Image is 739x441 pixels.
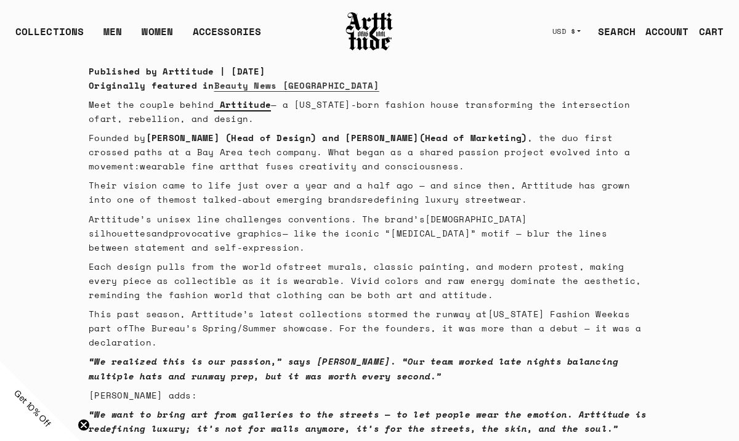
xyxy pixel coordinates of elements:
[89,98,630,125] span: — a [US_STATE]-born fashion house transforming the intersection of
[6,24,271,49] ul: Main navigation
[12,387,54,429] span: Get 10% Off
[237,160,465,172] span: that fuses creativity and consciousness.
[89,322,641,349] span: . For the founders, it was more than a debut — it was a declaration.
[169,227,283,240] span: provocative graphics
[545,18,589,45] button: USD $
[89,260,288,273] span: Each design pulls from the world of
[89,65,379,92] strong: Published by Arttitude | [DATE] Originally featured in
[78,419,90,431] button: Close teaser
[193,24,261,49] div: ACCESSORIES
[103,24,122,49] a: MEN
[214,98,272,111] a: Arttitude
[220,98,271,111] strong: Arttitude
[100,112,249,125] span: art, rebellion, and design
[174,193,362,206] span: most talked-about emerging brands
[89,212,527,240] span: [DEMOGRAPHIC_DATA] silhouettes
[89,260,641,301] span: , making every piece as collectible as it is wearable. Vivid colors and raw energy dominate the a...
[362,193,527,206] span: redefining luxury streetwear.
[89,389,197,402] span: [PERSON_NAME] adds:
[89,131,146,144] span: Founded by
[248,112,254,125] span: .
[699,24,724,39] div: CART
[588,19,636,44] a: SEARCH
[89,408,647,435] strong: “We want to bring art from galleries to the streets — to let people wear the emotion. Arttitude i...
[488,307,619,320] span: [US_STATE] Fashion Week
[15,24,84,49] div: COLLECTIONS
[288,260,579,273] span: street murals, classic painting, and modern protest
[89,179,630,206] span: Their vision came to life just over a year and a half ago — and since then, Arttitude has grown i...
[636,19,689,44] a: ACCOUNT
[129,322,328,334] span: The Bureau’s Spring/Summer showcase
[89,307,630,334] span: as part of
[142,24,173,49] a: WOMEN
[89,212,425,225] span: Arttitude’s unisex line challenges conventions. The brand’s
[89,131,630,172] span: , the duo first crossed paths at a Bay Area tech company. What began as a shared passion project ...
[151,227,169,240] span: and
[89,98,214,111] span: Meet the couple behind
[89,307,488,320] span: This past season, Arttitude’s latest collections stormed the runway at
[89,227,607,254] span: — like the iconic “[MEDICAL_DATA]” motif — blur the lines between statement and self-expression.
[552,26,576,36] span: USD $
[345,10,394,52] img: Arttitude
[419,131,528,144] strong: (Head of Marketing)
[689,19,724,44] a: Open cart
[146,131,419,144] strong: [PERSON_NAME] (Head of Design) and [PERSON_NAME]
[89,355,618,382] strong: “We realized this is our passion,” says [PERSON_NAME]. “Our team worked late nights balancing mul...
[214,79,379,92] a: Beauty News [GEOGRAPHIC_DATA]
[140,160,236,172] span: wearable fine art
